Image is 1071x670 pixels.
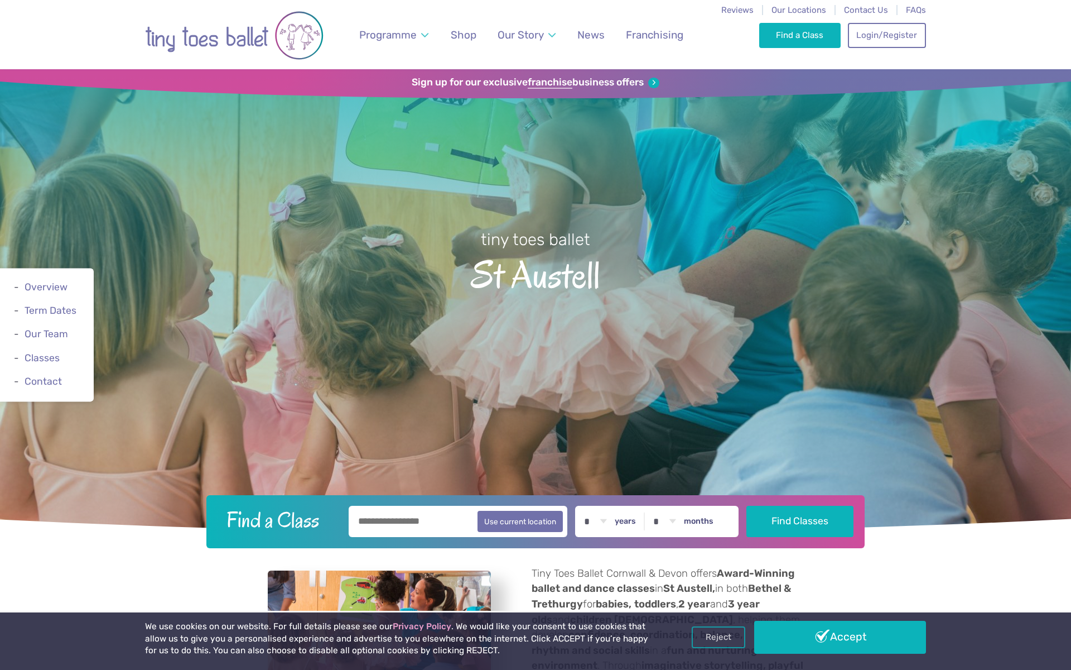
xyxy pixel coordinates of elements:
button: Find Classes [746,506,854,537]
label: years [615,516,636,527]
a: Reject [692,626,745,648]
a: Reviews [721,5,754,15]
a: Accept [754,621,926,653]
a: Find a Class [759,23,841,47]
a: Programme [354,22,434,48]
a: Overview [25,281,67,293]
span: Shop [451,28,476,41]
a: Our Locations [771,5,826,15]
a: Contact [25,376,62,387]
button: Use current location [477,511,563,532]
a: Login/Register [848,23,926,47]
label: months [684,516,713,527]
a: Our Team [25,329,68,340]
strong: toddlers [634,598,676,610]
a: News [572,22,610,48]
span: Franchising [626,28,683,41]
a: Shop [446,22,482,48]
small: tiny toes ballet [481,230,590,249]
span: News [577,28,605,41]
strong: 2 year [678,598,710,610]
a: Term Dates [25,305,76,317]
span: Programme [359,28,417,41]
a: FAQs [906,5,926,15]
strong: franchise [528,76,572,89]
span: Our Story [498,28,544,41]
a: Sign up for our exclusivefranchisebusiness offers [412,76,659,89]
a: Contact Us [844,5,888,15]
a: Our Story [493,22,561,48]
span: St Austell [20,251,1051,296]
strong: babies, [596,598,631,610]
a: Privacy Policy [393,621,451,631]
h2: Find a Class [218,506,341,534]
img: tiny toes ballet [145,7,324,64]
p: We use cookies on our website. For full details please see our . We would like your consent to us... [145,621,653,657]
b: St Austell, [663,582,715,595]
a: Franchising [621,22,689,48]
a: Classes [25,352,60,363]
